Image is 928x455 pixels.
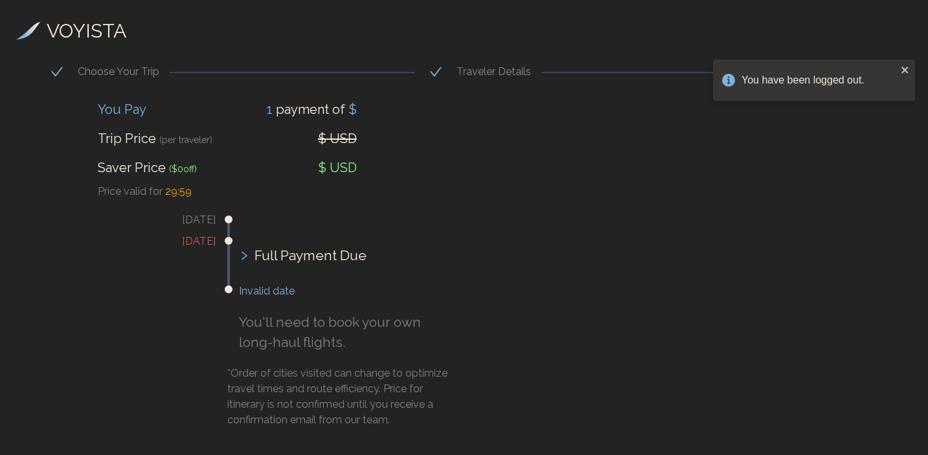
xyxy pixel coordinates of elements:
[6,212,216,228] h3: [DATE]
[6,234,216,249] h3: [DATE]
[16,22,40,40] img: Voyista Logo
[239,283,448,299] h3: Invalid date
[457,64,541,80] div: Traveler Details
[741,72,897,88] div: You have been logged out.
[159,135,212,145] span: (per traveler)
[255,245,367,266] span: Full Payment Due
[47,16,126,45] h3: VOYISTA
[16,16,126,45] a: VOYISTA
[98,185,163,197] span: Price valid for
[98,129,212,148] div: Trip Price
[345,102,357,117] span: $
[98,158,197,177] div: Saver Price
[318,131,357,146] span: $ USD
[169,164,197,174] span: ($ 0 off)
[239,312,448,353] p: You'll need to book your own long-haul flights.
[267,100,357,119] div: payment of
[98,100,146,119] div: You Pay
[318,160,357,175] span: $ USD
[78,64,170,80] div: Choose Your Trip
[165,185,192,197] span: 29 : 59
[901,65,910,75] button: close
[267,102,276,117] span: 1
